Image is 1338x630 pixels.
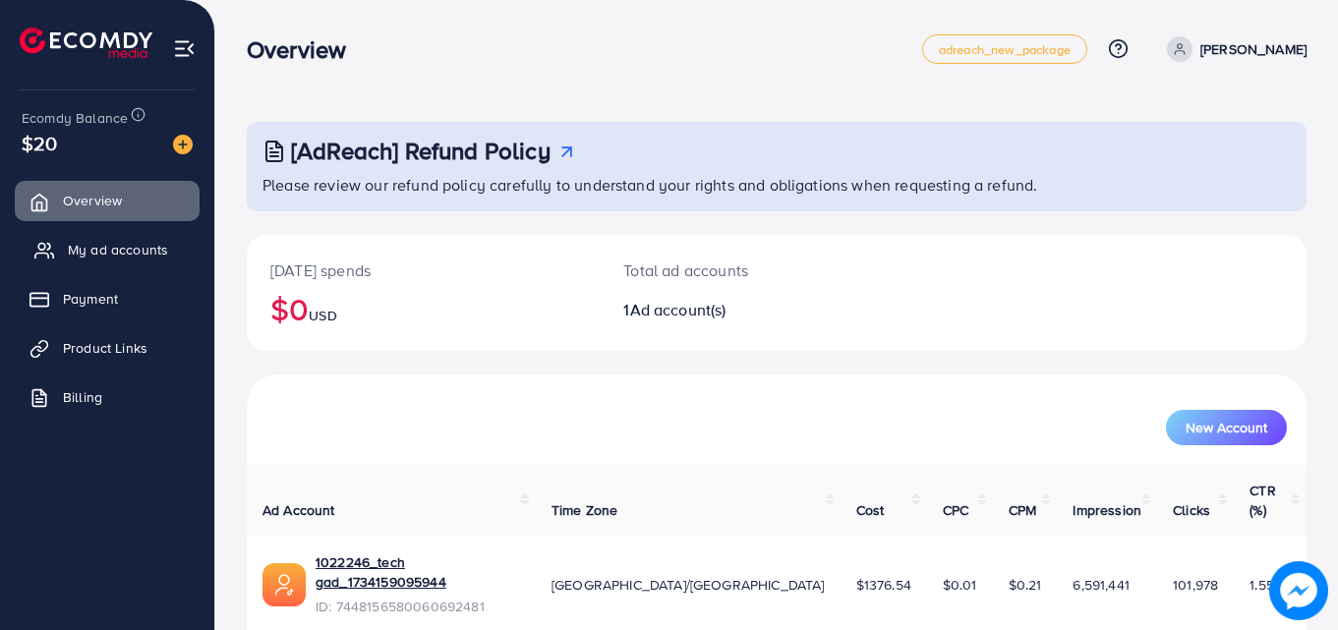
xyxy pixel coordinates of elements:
[316,552,520,593] a: 1022246_tech gad_1734159095944
[943,500,968,520] span: CPC
[247,35,362,64] h3: Overview
[63,338,147,358] span: Product Links
[1073,500,1141,520] span: Impression
[22,108,128,128] span: Ecomdy Balance
[856,500,885,520] span: Cost
[63,289,118,309] span: Payment
[262,500,335,520] span: Ad Account
[68,240,168,259] span: My ad accounts
[1173,500,1210,520] span: Clicks
[1166,410,1287,445] button: New Account
[15,377,200,417] a: Billing
[15,230,200,269] a: My ad accounts
[15,328,200,368] a: Product Links
[623,258,842,282] p: Total ad accounts
[943,575,977,595] span: $0.01
[316,597,520,616] span: ID: 7448156580060692481
[1009,500,1036,520] span: CPM
[630,299,727,320] span: Ad account(s)
[623,301,842,319] h2: 1
[1250,481,1275,520] span: CTR (%)
[309,306,336,325] span: USD
[1269,561,1328,620] img: image
[922,34,1087,64] a: adreach_new_package
[15,181,200,220] a: Overview
[173,37,196,60] img: menu
[63,387,102,407] span: Billing
[939,43,1071,56] span: adreach_new_package
[1159,36,1307,62] a: [PERSON_NAME]
[1200,37,1307,61] p: [PERSON_NAME]
[552,500,617,520] span: Time Zone
[1173,575,1218,595] span: 101,978
[20,28,152,58] img: logo
[1009,575,1042,595] span: $0.21
[1073,575,1129,595] span: 6,591,441
[270,258,576,282] p: [DATE] spends
[262,173,1295,197] p: Please review our refund policy carefully to understand your rights and obligations when requesti...
[22,129,57,157] span: $20
[173,135,193,154] img: image
[15,279,200,318] a: Payment
[270,290,576,327] h2: $0
[552,575,825,595] span: [GEOGRAPHIC_DATA]/[GEOGRAPHIC_DATA]
[1250,575,1274,595] span: 1.55
[1186,421,1267,434] span: New Account
[291,137,551,165] h3: [AdReach] Refund Policy
[856,575,911,595] span: $1376.54
[262,563,306,606] img: ic-ads-acc.e4c84228.svg
[63,191,122,210] span: Overview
